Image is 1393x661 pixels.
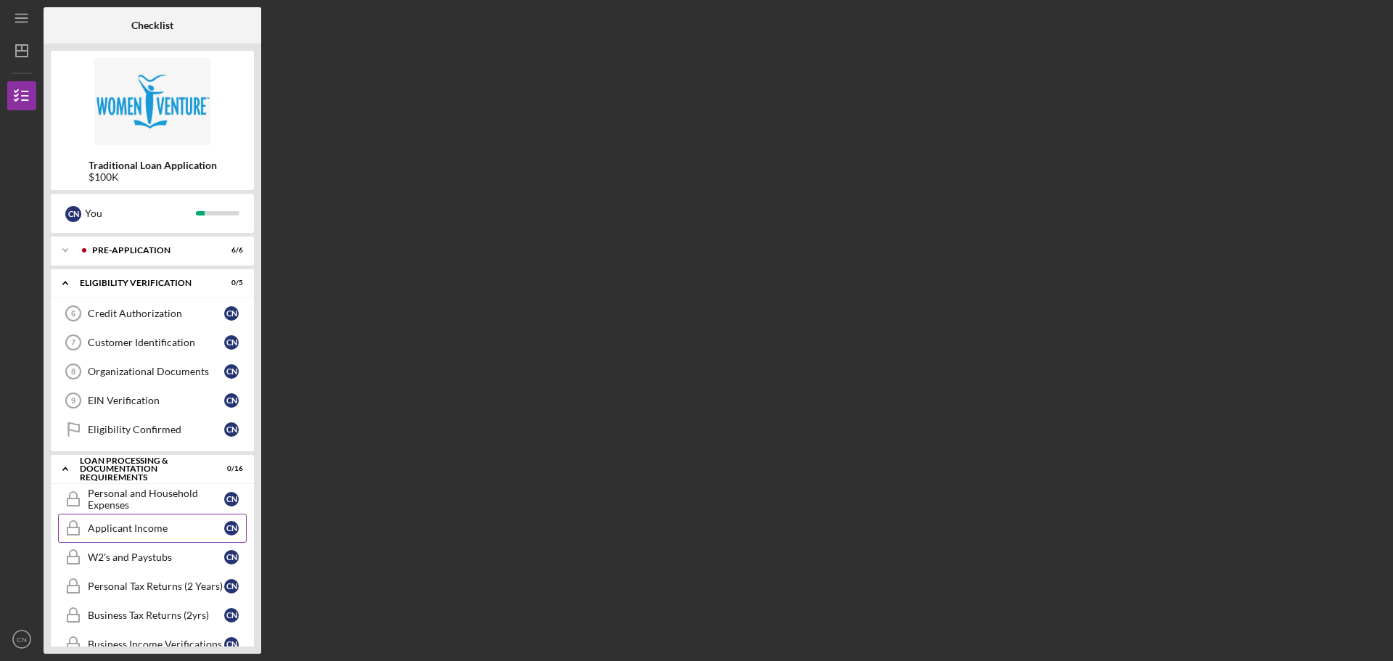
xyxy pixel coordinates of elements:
[224,492,239,506] div: C N
[224,579,239,594] div: C N
[71,338,75,347] tspan: 7
[58,299,247,328] a: 6Credit AuthorizationCN
[224,521,239,535] div: C N
[58,357,247,386] a: 8Organizational DocumentsCN
[17,636,27,644] text: CN
[58,328,247,357] a: 7Customer IdentificationCN
[224,335,239,350] div: C N
[88,337,224,348] div: Customer Identification
[224,637,239,652] div: C N
[58,572,247,601] a: Personal Tax Returns (2 Years)CN
[58,415,247,444] a: Eligibility ConfirmedCN
[88,424,224,435] div: Eligibility Confirmed
[217,464,243,473] div: 0 / 16
[88,366,224,377] div: Organizational Documents
[224,306,239,321] div: C N
[71,367,75,376] tspan: 8
[58,514,247,543] a: Applicant IncomeCN
[88,308,224,319] div: Credit Authorization
[224,550,239,564] div: C N
[88,488,224,511] div: Personal and Household Expenses
[71,396,75,405] tspan: 9
[89,171,217,183] div: $100K
[131,20,173,31] b: Checklist
[88,639,224,650] div: Business Income Verifications
[58,386,247,415] a: 9EIN VerificationCN
[58,630,247,659] a: Business Income VerificationsCN
[224,393,239,408] div: C N
[65,206,81,222] div: C N
[88,395,224,406] div: EIN Verification
[71,309,75,318] tspan: 6
[92,246,207,255] div: Pre-Application
[80,279,207,287] div: Eligibility Verification
[217,279,243,287] div: 0 / 5
[224,422,239,437] div: C N
[7,625,36,654] button: CN
[224,364,239,379] div: C N
[88,522,224,534] div: Applicant Income
[85,201,196,226] div: You
[88,609,224,621] div: Business Tax Returns (2yrs)
[58,543,247,572] a: W2's and PaystubsCN
[80,456,207,482] div: Loan Processing & Documentation Requirements
[58,601,247,630] a: Business Tax Returns (2yrs)CN
[88,551,224,563] div: W2's and Paystubs
[224,608,239,623] div: C N
[88,580,224,592] div: Personal Tax Returns (2 Years)
[58,485,247,514] a: Personal and Household ExpensesCN
[89,160,217,171] b: Traditional Loan Application
[217,246,243,255] div: 6 / 6
[51,58,254,145] img: Product logo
